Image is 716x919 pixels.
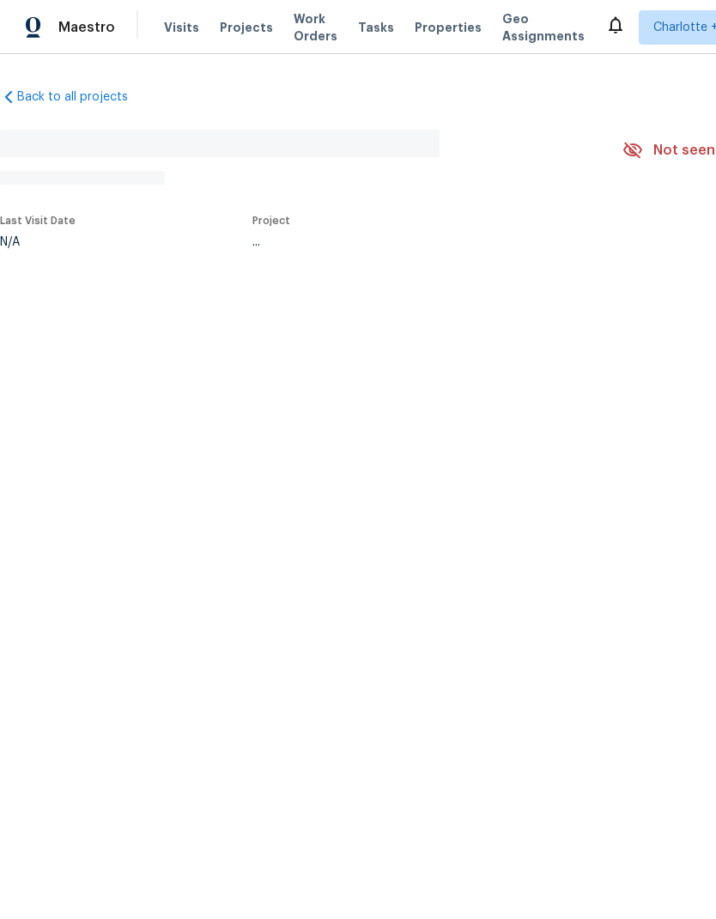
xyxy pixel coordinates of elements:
[294,10,337,45] span: Work Orders
[415,19,482,36] span: Properties
[252,216,290,226] span: Project
[358,21,394,33] span: Tasks
[220,19,273,36] span: Projects
[58,19,115,36] span: Maestro
[502,10,585,45] span: Geo Assignments
[164,19,199,36] span: Visits
[252,236,582,248] div: ...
